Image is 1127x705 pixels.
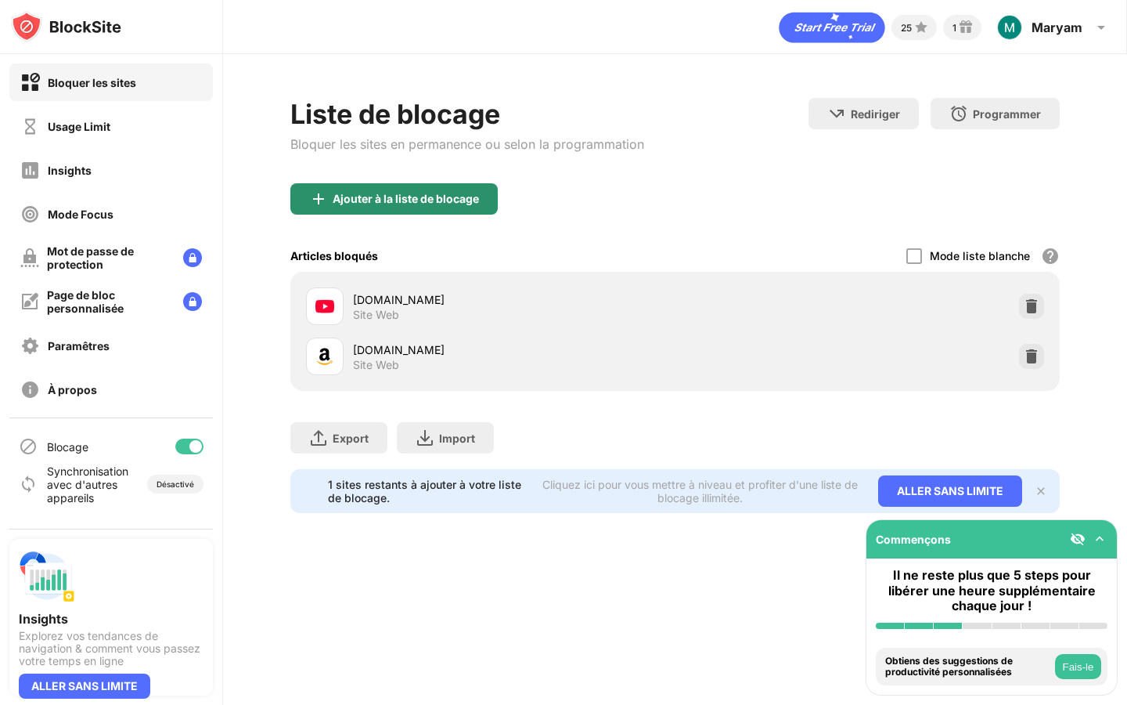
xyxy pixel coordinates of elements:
[19,630,203,667] div: Explorez vos tendances de navigation & comment vous passez votre temps en ligne
[956,18,975,37] img: reward-small.svg
[157,479,194,489] div: Désactivé
[48,383,97,396] div: À propos
[353,308,399,322] div: Site Web
[20,117,40,136] img: time-usage-off.svg
[876,533,951,546] div: Commençons
[1035,485,1047,497] img: x-button.svg
[439,432,475,445] div: Import
[47,244,171,271] div: Mot de passe de protection
[183,292,202,311] img: lock-menu.svg
[952,22,956,34] div: 1
[20,380,40,399] img: about-off.svg
[48,120,110,133] div: Usage Limit
[878,475,1022,507] div: ALLER SANS LIMITE
[19,437,38,456] img: blocking-icon.svg
[20,292,39,311] img: customize-block-page-off.svg
[779,12,885,43] div: animation
[19,674,150,699] div: ALLER SANS LIMITE
[290,98,644,130] div: Liste de blocage
[1070,531,1086,547] img: eye-not-visible.svg
[912,18,931,37] img: points-small.svg
[47,440,88,454] div: Blocage
[541,478,859,504] div: Cliquez ici pour vous mettre à niveau et profiter d'une liste de blocage illimitée.
[48,208,113,221] div: Mode Focus
[48,76,136,89] div: Bloquer les sites
[353,342,675,358] div: [DOMAIN_NAME]
[290,249,378,262] div: Articles bloqués
[973,107,1041,121] div: Programmer
[20,204,40,224] img: focus-off.svg
[901,22,912,34] div: 25
[19,611,203,627] div: Insights
[11,11,121,42] img: logo-blocksite.svg
[183,248,202,267] img: lock-menu.svg
[851,107,900,121] div: Rediriger
[315,297,334,316] img: favicons
[20,248,39,267] img: password-protection-off.svg
[930,249,1030,262] div: Mode liste blanche
[20,73,40,92] img: block-on.svg
[997,15,1022,40] img: ACg8ocLC3Gxn-yvBRVRl-U_hI0xp7gB0hXcmiBvo47L19DbKdDah3Q=s96-c
[48,339,110,352] div: Paramêtres
[353,358,399,372] div: Site Web
[1092,531,1107,547] img: omni-setup-toggle.svg
[1032,20,1082,35] div: Maryam
[20,161,40,180] img: insights-off.svg
[1055,654,1101,679] button: Fais-le
[885,656,1051,678] div: Obtiens des suggestions de productivité personnalisées
[333,432,369,445] div: Export
[19,475,38,493] img: sync-icon.svg
[19,548,75,605] img: push-insights.svg
[290,136,644,152] div: Bloquer les sites en permanence ou selon la programmation
[353,291,675,308] div: [DOMAIN_NAME]
[328,478,531,504] div: 1 sites restants à ajouter à votre liste de blocage.
[48,164,92,177] div: Insights
[47,288,171,315] div: Page de bloc personnalisée
[315,347,334,366] img: favicons
[876,568,1107,613] div: Il ne reste plus que 5 steps pour libérer une heure supplémentaire chaque jour !
[20,336,40,356] img: settings-off.svg
[333,193,479,205] div: Ajouter à la liste de blocage
[47,465,128,504] div: Synchronisation avec d'autres appareils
